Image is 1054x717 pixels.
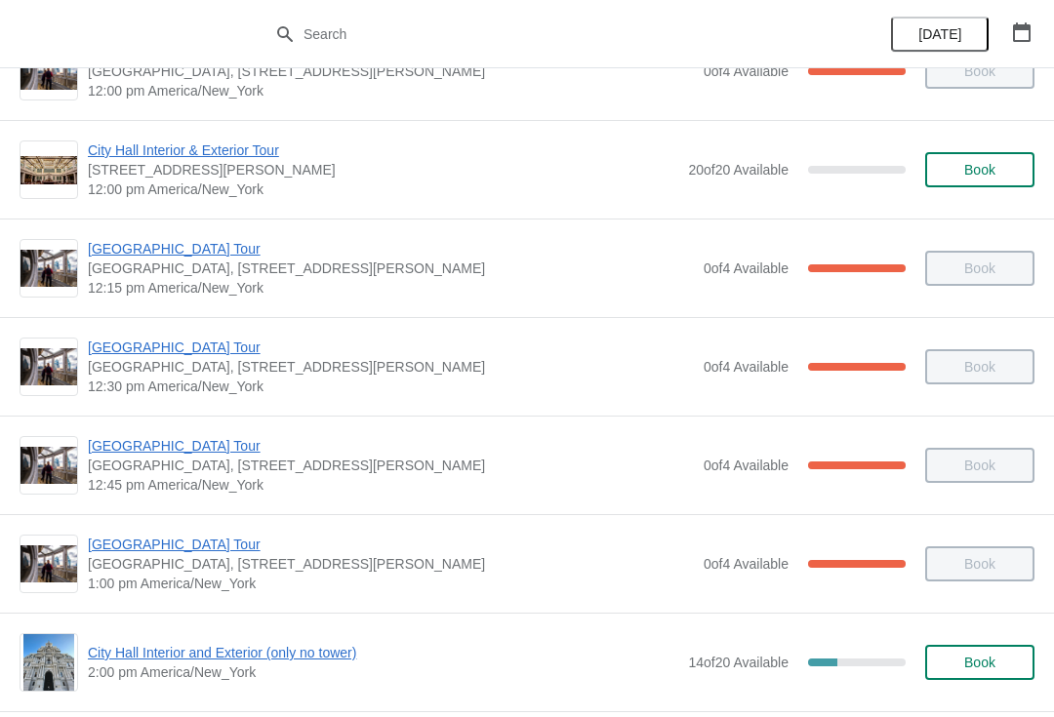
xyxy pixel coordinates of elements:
img: City Hall Tower Tour | City Hall Visitor Center, 1400 John F Kennedy Boulevard Suite 121, Philade... [20,250,77,288]
span: 0 of 4 Available [704,458,789,473]
span: [GEOGRAPHIC_DATA], [STREET_ADDRESS][PERSON_NAME] [88,357,694,377]
span: 1:00 pm America/New_York [88,574,694,593]
span: 12:00 pm America/New_York [88,81,694,100]
img: City Hall Tower Tour | City Hall Visitor Center, 1400 John F Kennedy Boulevard Suite 121, Philade... [20,348,77,386]
img: City Hall Tower Tour | City Hall Visitor Center, 1400 John F Kennedy Boulevard Suite 121, Philade... [20,447,77,485]
button: Book [925,645,1034,680]
img: City Hall Interior & Exterior Tour | 1400 John F Kennedy Boulevard, Suite 121, Philadelphia, PA, ... [20,156,77,184]
span: 0 of 4 Available [704,556,789,572]
span: [STREET_ADDRESS][PERSON_NAME] [88,160,678,179]
span: 14 of 20 Available [688,655,789,670]
span: [GEOGRAPHIC_DATA] Tour [88,338,694,357]
span: [GEOGRAPHIC_DATA] Tour [88,535,694,554]
span: [GEOGRAPHIC_DATA], [STREET_ADDRESS][PERSON_NAME] [88,259,694,278]
span: [GEOGRAPHIC_DATA] Tour [88,239,694,259]
img: City Hall Interior and Exterior (only no tower) | | 2:00 pm America/New_York [23,634,75,691]
span: [GEOGRAPHIC_DATA], [STREET_ADDRESS][PERSON_NAME] [88,456,694,475]
img: City Hall Tower Tour | City Hall Visitor Center, 1400 John F Kennedy Boulevard Suite 121, Philade... [20,53,77,91]
span: [DATE] [918,26,961,42]
span: 0 of 4 Available [704,63,789,79]
span: 12:15 pm America/New_York [88,278,694,298]
span: Book [964,655,995,670]
span: 2:00 pm America/New_York [88,662,678,682]
span: 20 of 20 Available [688,162,789,178]
span: 0 of 4 Available [704,260,789,276]
input: Search [303,17,790,52]
span: 12:00 pm America/New_York [88,179,678,199]
span: City Hall Interior and Exterior (only no tower) [88,643,678,662]
span: City Hall Interior & Exterior Tour [88,140,678,160]
img: City Hall Tower Tour | City Hall Visitor Center, 1400 John F Kennedy Boulevard Suite 121, Philade... [20,545,77,583]
span: 0 of 4 Available [704,359,789,375]
button: Book [925,152,1034,187]
span: 12:45 pm America/New_York [88,475,694,495]
span: 12:30 pm America/New_York [88,377,694,396]
button: [DATE] [891,17,989,52]
span: Book [964,162,995,178]
span: [GEOGRAPHIC_DATA], [STREET_ADDRESS][PERSON_NAME] [88,554,694,574]
span: [GEOGRAPHIC_DATA] Tour [88,436,694,456]
span: [GEOGRAPHIC_DATA], [STREET_ADDRESS][PERSON_NAME] [88,61,694,81]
